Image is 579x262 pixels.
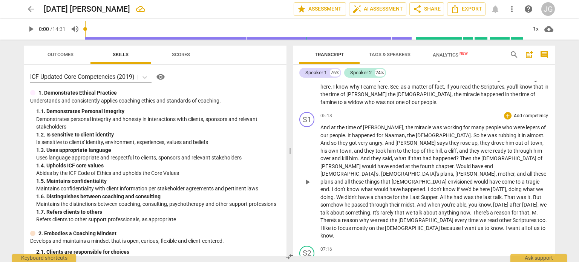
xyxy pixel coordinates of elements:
[336,84,350,90] span: know
[377,163,390,169] span: have
[363,84,377,90] span: came
[377,84,388,90] span: here
[369,140,382,146] span: angry
[533,148,542,154] span: him
[382,155,392,161] span: said
[369,52,411,57] span: Tags & Speakers
[440,194,447,200] span: All
[345,194,358,200] span: didn't
[354,148,364,154] span: and
[502,124,513,130] span: who
[320,140,331,146] span: And
[453,194,464,200] span: had
[486,124,502,130] span: people
[515,171,517,177] span: ,
[387,148,397,154] span: him
[463,124,471,130] span: for
[320,91,329,97] span: the
[334,179,345,185] span: and
[403,124,406,130] span: ,
[401,84,407,90] span: as
[517,171,527,177] span: and
[544,25,553,34] span: cloud_download
[481,132,487,138] span: he
[363,124,403,130] span: [PERSON_NAME]
[443,186,457,192] span: know
[285,252,294,261] span: compare_arrows
[152,71,167,83] a: Help
[472,163,484,169] span: have
[406,124,414,130] span: the
[524,5,533,14] span: help
[460,140,472,146] span: rose
[527,171,533,177] span: all
[352,5,403,14] span: AI Assessment
[352,132,377,138] span: happened
[348,99,365,105] span: widow
[50,26,66,32] span: / 14:31
[36,162,280,170] div: 1. 4. Upholds ICF core values
[385,140,395,146] span: And
[507,5,516,14] span: more_vert
[541,2,555,16] div: JG
[172,52,190,57] span: Scores
[460,51,468,55] span: New
[156,72,165,81] span: visibility
[513,124,526,130] span: were
[421,194,437,200] span: Supper
[407,84,412,90] span: a
[522,179,526,185] span: a
[448,148,457,154] span: cliff
[421,99,436,105] span: people
[397,91,452,97] span: [DEMOGRAPHIC_DATA]
[538,155,542,161] span: of
[519,84,533,90] span: know
[375,148,387,154] span: took
[405,163,411,169] span: at
[504,84,507,90] span: ,
[452,91,454,97] span: ,
[489,179,502,185] span: have
[340,148,352,154] span: town
[447,194,453,200] span: he
[334,194,336,200] span: .
[530,140,542,146] span: town
[473,186,479,192] span: be
[409,194,421,200] span: Last
[358,194,371,200] span: have
[412,99,421,105] span: our
[320,84,331,90] span: here
[443,124,463,130] span: working
[453,171,455,177] span: ,
[36,107,280,115] div: 1. 1. Demonstrates Personal integrity
[414,124,432,130] span: miracle
[436,163,453,169] span: chapter
[320,99,338,105] span: famine
[472,140,478,146] span: up
[68,22,82,36] button: Volume
[320,132,329,138] span: our
[493,148,507,154] span: ready
[155,71,167,83] button: Help
[516,179,522,185] span: to
[433,52,468,58] span: Analytics
[315,52,344,57] span: Transcript
[416,132,471,138] span: [DEMOGRAPHIC_DATA]
[522,2,535,16] a: Help
[481,148,493,154] span: were
[510,254,567,262] div: Ask support
[427,148,435,154] span: the
[509,186,523,192] span: doing
[440,171,453,177] span: plans
[407,155,412,161] span: if
[26,5,35,14] span: arrow_back
[420,163,436,169] span: fourth
[457,148,459,154] span: ,
[26,25,35,34] span: play_arrow
[392,179,448,185] span: [DEMOGRAPHIC_DATA]
[47,52,74,57] span: Outcomes
[412,84,429,90] span: matter
[481,155,538,161] span: [DEMOGRAPHIC_DATA]
[513,148,533,154] span: through
[330,69,340,77] div: 76%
